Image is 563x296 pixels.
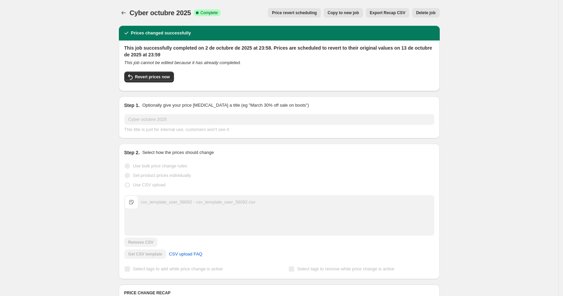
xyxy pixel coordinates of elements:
[133,182,165,187] span: Use CSV upload
[169,251,202,258] span: CSV upload FAQ
[131,30,191,36] h2: Prices changed successfully
[141,199,256,206] div: csv_template_user_58092 - csv_template_user_58092.csv
[124,72,174,82] button: Revert prices now
[119,8,128,18] button: Price change jobs
[324,8,363,18] button: Copy to new job
[130,9,191,17] span: Cyber octubre 2025
[165,249,206,260] a: CSV upload FAQ
[124,45,434,58] h2: This job successfully completed on 2 de octubre de 2025 at 23:58. Prices are scheduled to revert ...
[124,114,434,125] input: 30% off holiday sale
[201,10,218,16] span: Complete
[416,10,435,16] span: Delete job
[412,8,439,18] button: Delete job
[142,102,309,109] p: Optionally give your price [MEDICAL_DATA] a title (eg "March 30% off sale on boots")
[272,10,317,16] span: Price revert scheduling
[268,8,321,18] button: Price revert scheduling
[124,127,229,132] span: This title is just for internal use, customers won't see it
[124,60,241,65] i: This job cannot be edited because it has already completed.
[124,290,434,296] h6: PRICE CHANGE RECAP
[124,149,140,156] h2: Step 2.
[328,10,359,16] span: Copy to new job
[297,266,394,271] span: Select tags to remove while price change is active
[366,8,409,18] button: Export Recap CSV
[135,74,170,80] span: Revert prices now
[133,266,223,271] span: Select tags to add while price change is active
[370,10,405,16] span: Export Recap CSV
[124,102,140,109] h2: Step 1.
[133,163,187,168] span: Use bulk price change rules
[133,173,191,178] span: Set product prices individually
[142,149,214,156] p: Select how the prices should change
